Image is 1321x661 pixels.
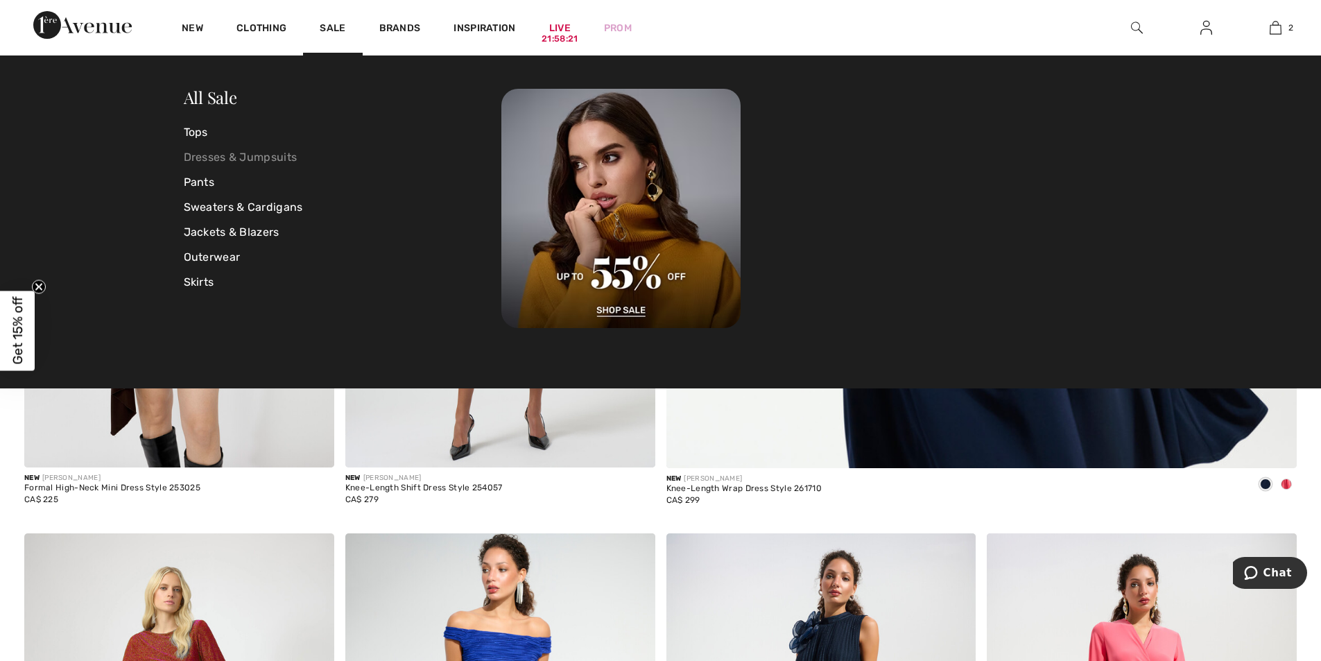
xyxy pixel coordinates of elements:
[666,484,822,494] div: Knee-Length Wrap Dress Style 261710
[345,495,379,504] span: CA$ 279
[542,33,578,46] div: 21:58:21
[1131,19,1143,36] img: search the website
[345,473,503,483] div: [PERSON_NAME]
[184,195,502,220] a: Sweaters & Cardigans
[182,22,203,37] a: New
[236,22,286,37] a: Clothing
[33,11,132,39] img: 1ère Avenue
[501,89,741,328] img: 250825113019_d881a28ff8cb6.jpg
[666,474,822,484] div: [PERSON_NAME]
[454,22,515,37] span: Inspiration
[345,474,361,482] span: New
[604,21,632,35] a: Prom
[1189,19,1223,37] a: Sign In
[10,297,26,365] span: Get 15% off
[1255,474,1276,497] div: Midnight Blue
[184,245,502,270] a: Outerwear
[1233,557,1307,592] iframe: Opens a widget where you can chat to one of our agents
[549,21,571,35] a: Live21:58:21
[184,145,502,170] a: Dresses & Jumpsuits
[32,280,46,293] button: Close teaser
[666,474,682,483] span: New
[1200,19,1212,36] img: My Info
[184,120,502,145] a: Tops
[1276,474,1297,497] div: Paradise coral
[345,483,503,493] div: Knee-Length Shift Dress Style 254057
[1288,22,1293,34] span: 2
[320,22,345,37] a: Sale
[184,170,502,195] a: Pants
[184,86,237,108] a: All Sale
[24,473,200,483] div: [PERSON_NAME]
[184,220,502,245] a: Jackets & Blazers
[24,474,40,482] span: New
[184,270,502,295] a: Skirts
[1241,19,1309,36] a: 2
[24,495,58,504] span: CA$ 225
[24,483,200,493] div: Formal High-Neck Mini Dress Style 253025
[379,22,421,37] a: Brands
[666,495,700,505] span: CA$ 299
[1270,19,1281,36] img: My Bag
